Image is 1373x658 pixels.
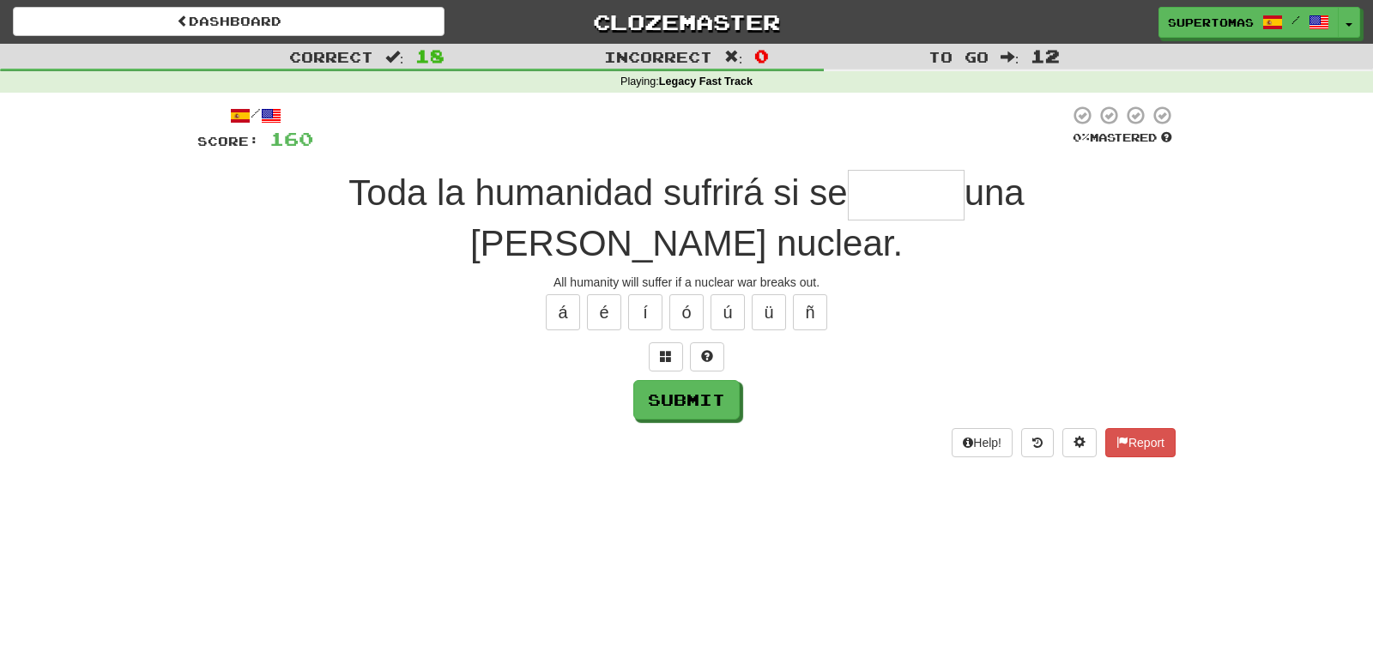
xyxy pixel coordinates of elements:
[669,294,704,330] button: ó
[197,134,259,148] span: Score:
[659,75,753,88] strong: Legacy Fast Track
[197,105,313,126] div: /
[1031,45,1060,66] span: 12
[587,294,621,330] button: é
[269,128,313,149] span: 160
[628,294,662,330] button: í
[711,294,745,330] button: ú
[1168,15,1254,30] span: SuperTomas
[928,48,989,65] span: To go
[13,7,445,36] a: Dashboard
[1021,428,1054,457] button: Round history (alt+y)
[546,294,580,330] button: á
[415,45,445,66] span: 18
[1073,130,1090,144] span: 0 %
[1105,428,1176,457] button: Report
[289,48,373,65] span: Correct
[1291,14,1300,26] span: /
[724,50,743,64] span: :
[1069,130,1176,146] div: Mastered
[348,172,847,213] span: Toda la humanidad sufrirá si se
[1158,7,1339,38] a: SuperTomas /
[1001,50,1019,64] span: :
[197,274,1176,291] div: All humanity will suffer if a nuclear war breaks out.
[952,428,1013,457] button: Help!
[385,50,404,64] span: :
[470,172,1025,263] span: una [PERSON_NAME] nuclear.
[604,48,712,65] span: Incorrect
[690,342,724,371] button: Single letter hint - you only get 1 per sentence and score half the points! alt+h
[793,294,827,330] button: ñ
[754,45,769,66] span: 0
[649,342,683,371] button: Switch sentence to multiple choice alt+p
[470,7,902,37] a: Clozemaster
[752,294,786,330] button: ü
[633,380,740,420] button: Submit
